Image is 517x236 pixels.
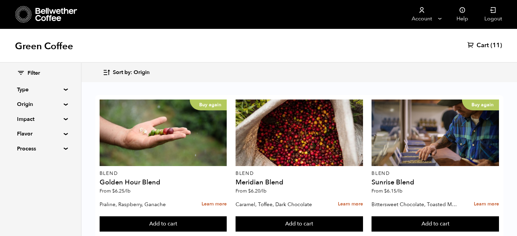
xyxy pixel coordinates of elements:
[17,130,64,138] summary: Flavor
[236,199,322,210] p: Caramel, Toffee, Dark Chocolate
[124,188,131,194] span: /lb
[384,188,387,194] span: $
[103,65,150,80] button: Sort by: Origin
[396,188,402,194] span: /lb
[477,41,489,50] span: Cart
[260,188,266,194] span: /lb
[490,41,502,50] span: (11)
[17,100,64,108] summary: Origin
[372,188,402,194] span: From
[17,145,64,153] summary: Process
[462,99,499,110] p: Buy again
[372,199,458,210] p: Bittersweet Chocolate, Toasted Marshmallow, Candied Orange, Praline
[112,188,115,194] span: $
[248,188,251,194] span: $
[248,188,266,194] bdi: 6.20
[100,179,227,186] h4: Golden Hour Blend
[28,70,40,77] span: Filter
[236,188,266,194] span: From
[190,99,227,110] p: Buy again
[236,171,363,176] p: Blend
[100,171,227,176] p: Blend
[100,216,227,232] button: Add to cart
[372,99,499,166] a: Buy again
[17,86,64,94] summary: Type
[236,216,363,232] button: Add to cart
[202,197,227,212] a: Learn more
[15,40,73,52] h1: Green Coffee
[100,99,227,166] a: Buy again
[474,197,499,212] a: Learn more
[372,216,499,232] button: Add to cart
[100,188,131,194] span: From
[112,188,131,194] bdi: 6.25
[372,171,499,176] p: Blend
[17,115,64,123] summary: Impact
[236,179,363,186] h4: Meridian Blend
[100,199,186,210] p: Praline, Raspberry, Ganache
[467,41,502,50] a: Cart (11)
[113,69,150,76] span: Sort by: Origin
[384,188,402,194] bdi: 6.15
[338,197,363,212] a: Learn more
[372,179,499,186] h4: Sunrise Blend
